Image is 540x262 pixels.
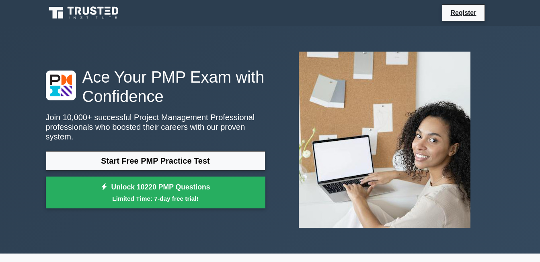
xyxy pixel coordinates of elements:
[46,151,265,171] a: Start Free PMP Practice Test
[46,112,265,141] p: Join 10,000+ successful Project Management Professional professionals who boosted their careers w...
[46,67,265,106] h1: Ace Your PMP Exam with Confidence
[446,8,481,18] a: Register
[56,194,255,203] small: Limited Time: 7-day free trial!
[46,177,265,209] a: Unlock 10220 PMP QuestionsLimited Time: 7-day free trial!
